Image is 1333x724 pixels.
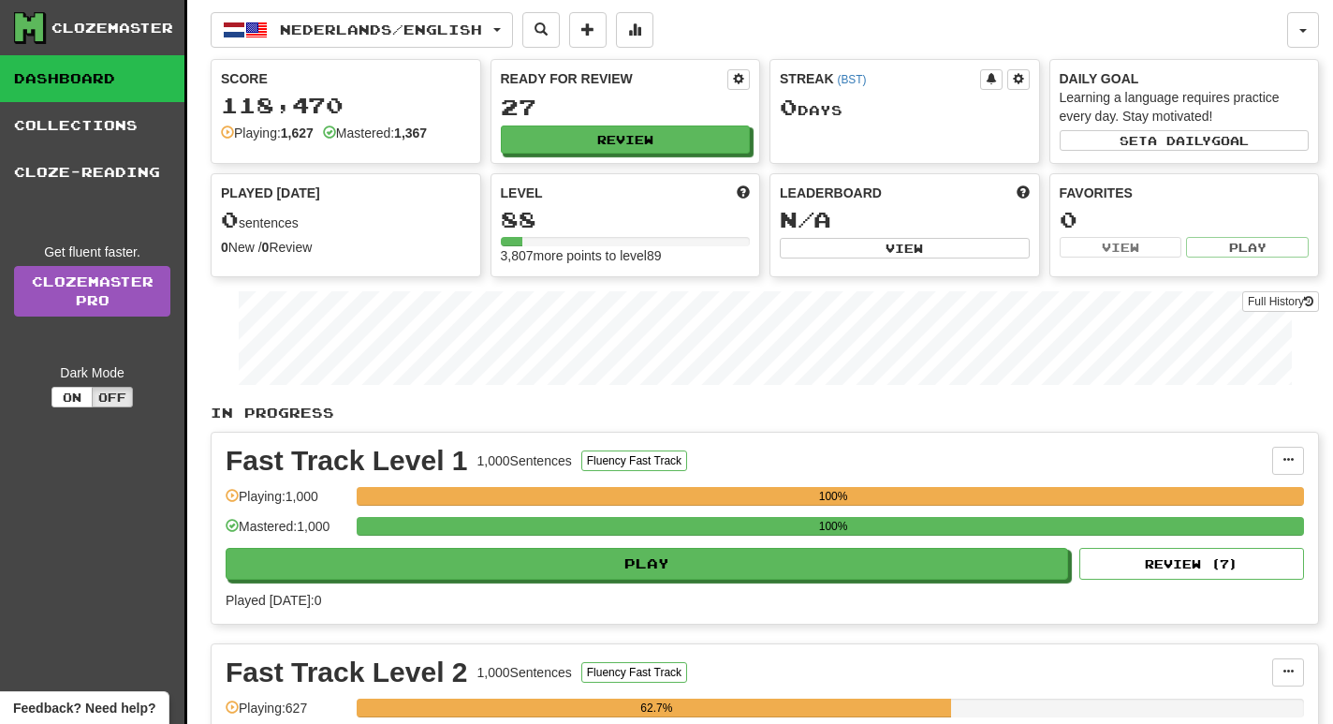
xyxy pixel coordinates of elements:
div: Learning a language requires practice every day. Stay motivated! [1060,88,1310,126]
button: More stats [616,12,653,48]
p: In Progress [211,404,1319,422]
div: 0 [1060,208,1310,231]
div: Daily Goal [1060,69,1310,88]
strong: 0 [262,240,270,255]
a: (BST) [837,73,866,86]
span: Nederlands / English [280,22,482,37]
div: 118,470 [221,94,471,117]
button: Search sentences [522,12,560,48]
button: Fluency Fast Track [581,662,687,683]
div: 3,807 more points to level 89 [501,246,751,265]
span: Leaderboard [780,184,882,202]
a: ClozemasterPro [14,266,170,317]
div: 88 [501,208,751,231]
div: Fast Track Level 1 [226,447,468,475]
strong: 1,627 [281,126,314,140]
span: Level [501,184,543,202]
strong: 0 [221,240,228,255]
div: Favorites [1060,184,1310,202]
span: a daily [1148,134,1211,147]
span: 0 [780,94,798,120]
span: Open feedback widget [13,699,155,717]
button: Fluency Fast Track [581,451,687,471]
div: Score [221,69,471,88]
div: Playing: 1,000 [226,487,347,518]
button: Play [1186,237,1309,258]
button: Review (7) [1079,548,1304,580]
button: On [51,387,93,407]
div: Clozemaster [51,19,173,37]
div: 100% [362,517,1304,536]
div: Mastered: [323,124,427,142]
button: Play [226,548,1068,580]
div: sentences [221,208,471,232]
div: 1,000 Sentences [477,663,572,682]
button: Seta dailygoal [1060,130,1310,151]
button: Review [501,126,751,154]
button: Off [92,387,133,407]
div: New / Review [221,238,471,257]
span: This week in points, UTC [1017,184,1030,202]
div: 1,000 Sentences [477,451,572,470]
span: N/A [780,206,831,232]
div: Get fluent faster. [14,243,170,261]
span: 0 [221,206,239,232]
span: Played [DATE] [221,184,320,202]
div: Day s [780,96,1030,120]
div: 27 [501,96,751,119]
button: View [780,238,1030,259]
button: Nederlands/English [211,12,513,48]
div: 62.7% [362,699,950,717]
div: Ready for Review [501,69,728,88]
button: View [1060,237,1182,258]
strong: 1,367 [394,126,427,140]
div: 100% [362,487,1304,506]
span: Score more points to level up [737,184,750,202]
button: Add sentence to collection [569,12,607,48]
button: Full History [1242,291,1319,312]
div: Mastered: 1,000 [226,517,347,548]
div: Playing: [221,124,314,142]
div: Fast Track Level 2 [226,658,468,687]
div: Streak [780,69,980,88]
span: Played [DATE]: 0 [226,593,321,608]
div: Dark Mode [14,363,170,382]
